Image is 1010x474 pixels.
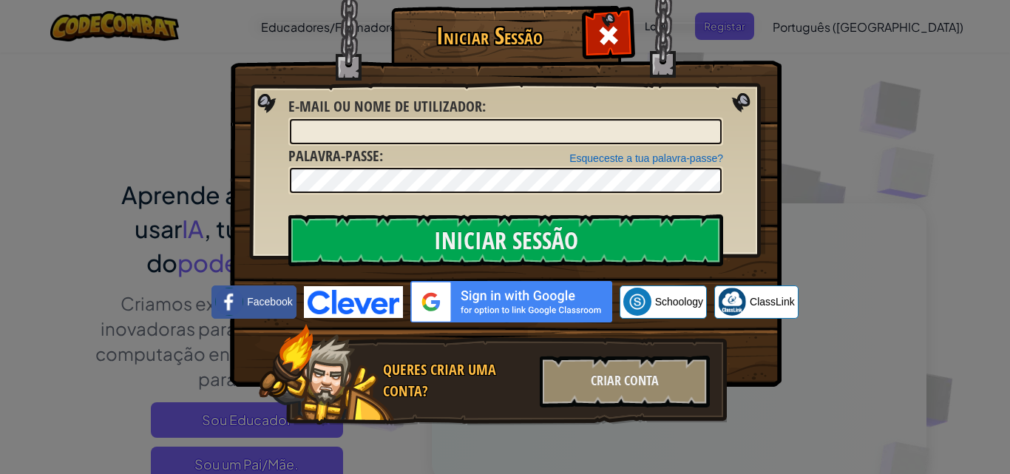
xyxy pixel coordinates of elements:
label: : [288,96,486,118]
span: E-mail ou nome de utilizador [288,96,482,116]
span: Palavra-passe [288,146,379,166]
span: Schoology [655,294,703,309]
img: clever-logo-blue.png [304,286,403,318]
input: Iniciar Sessão [288,214,723,266]
div: Queres criar uma conta? [383,359,531,402]
div: Criar Conta [540,356,710,407]
span: Facebook [247,294,292,309]
span: ClassLink [750,294,795,309]
label: : [288,146,383,167]
h1: Iniciar Sessão [395,23,583,49]
img: schoology.png [623,288,651,316]
img: gplus_sso_button2.svg [410,281,612,322]
img: classlink-logo-small.png [718,288,746,316]
a: Esqueceste a tua palavra-passe? [569,152,723,164]
img: facebook_small.png [215,288,243,316]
